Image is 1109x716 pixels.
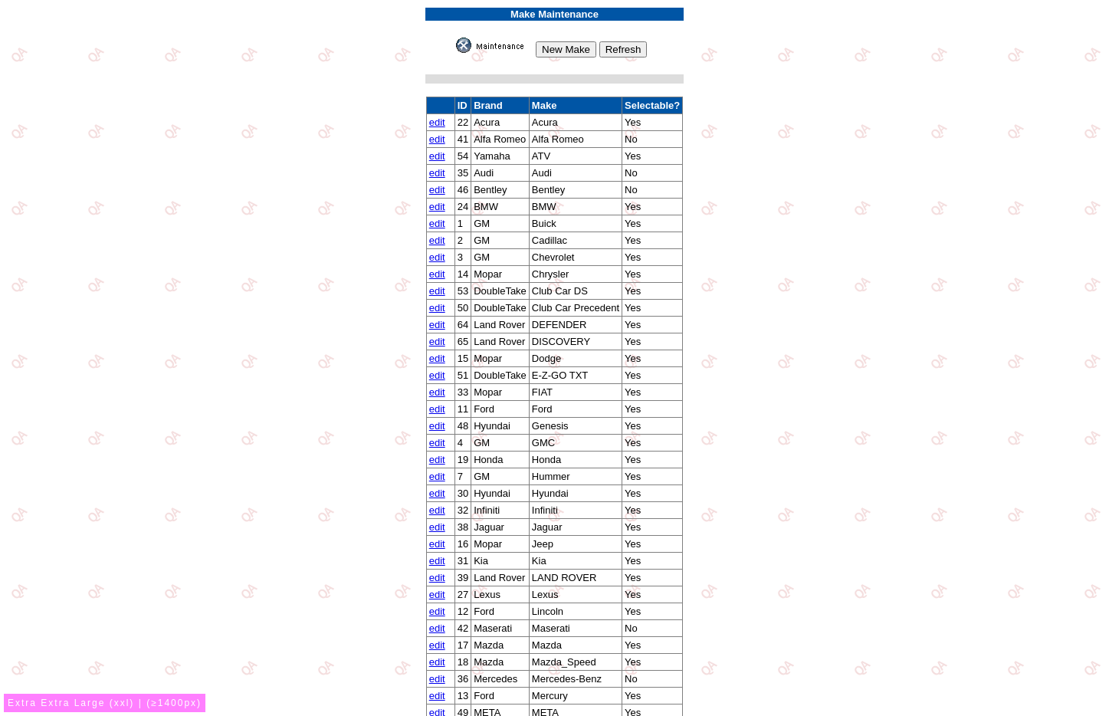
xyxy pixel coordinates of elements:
[471,182,530,199] td: Bentley
[529,300,622,317] td: Club Car Precedent
[454,232,471,249] td: 2
[471,401,530,418] td: Ford
[471,199,530,215] td: BMW
[454,97,471,114] td: ID
[429,133,445,145] a: edit
[529,165,622,182] td: Audi
[529,603,622,620] td: Lincoln
[454,502,471,519] td: 32
[529,350,622,367] td: Dodge
[471,165,530,182] td: Audi
[454,249,471,266] td: 3
[622,468,683,485] td: Yes
[622,300,683,317] td: Yes
[454,536,471,553] td: 16
[429,488,445,499] a: edit
[529,452,622,468] td: Honda
[622,182,683,199] td: No
[529,249,622,266] td: Chevrolet
[471,367,530,384] td: DoubleTake
[429,285,445,297] a: edit
[429,589,445,600] a: edit
[471,114,530,131] td: Acura
[529,586,622,603] td: Lexus
[529,401,622,418] td: Ford
[471,232,530,249] td: GM
[429,150,445,162] a: edit
[454,148,471,165] td: 54
[622,333,683,350] td: Yes
[429,251,445,263] a: edit
[529,283,622,300] td: Club Car DS
[622,350,683,367] td: Yes
[622,485,683,502] td: Yes
[454,553,471,570] td: 31
[471,671,530,688] td: Mercedes
[454,215,471,232] td: 1
[454,654,471,671] td: 18
[529,317,622,333] td: DEFENDER
[529,97,622,114] td: Make
[454,603,471,620] td: 12
[622,586,683,603] td: Yes
[622,283,683,300] td: Yes
[599,41,648,57] input: Refresh
[454,570,471,586] td: 39
[529,485,622,502] td: Hyundai
[429,454,445,465] a: edit
[471,452,530,468] td: Honda
[471,620,530,637] td: Maserati
[454,485,471,502] td: 30
[622,620,683,637] td: No
[471,637,530,654] td: Mazda
[471,317,530,333] td: Land Rover
[622,266,683,283] td: Yes
[622,435,683,452] td: Yes
[429,622,445,634] a: edit
[622,401,683,418] td: Yes
[622,384,683,401] td: Yes
[529,367,622,384] td: E-Z-GO TXT
[529,502,622,519] td: Infiniti
[529,671,622,688] td: Mercedes-Benz
[622,97,683,114] td: Selectable?
[471,418,530,435] td: Hyundai
[622,199,683,215] td: Yes
[454,114,471,131] td: 22
[454,671,471,688] td: 36
[454,384,471,401] td: 33
[529,384,622,401] td: FIAT
[471,688,530,705] td: Ford
[622,452,683,468] td: Yes
[429,555,445,567] a: edit
[454,586,471,603] td: 27
[471,468,530,485] td: GM
[622,317,683,333] td: Yes
[454,435,471,452] td: 4
[429,167,445,179] a: edit
[429,690,445,701] a: edit
[471,300,530,317] td: DoubleTake
[471,519,530,536] td: Jaguar
[529,637,622,654] td: Mazda
[622,502,683,519] td: Yes
[429,302,445,314] a: edit
[429,437,445,448] a: edit
[471,249,530,266] td: GM
[471,283,530,300] td: DoubleTake
[454,637,471,654] td: 17
[471,485,530,502] td: Hyundai
[454,317,471,333] td: 64
[429,538,445,550] a: edit
[454,283,471,300] td: 53
[454,182,471,199] td: 46
[454,620,471,637] td: 42
[454,266,471,283] td: 14
[529,215,622,232] td: Buick
[529,536,622,553] td: Jeep
[454,401,471,418] td: 11
[529,688,622,705] td: Mercury
[622,536,683,553] td: Yes
[454,367,471,384] td: 51
[529,570,622,586] td: LAND ROVER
